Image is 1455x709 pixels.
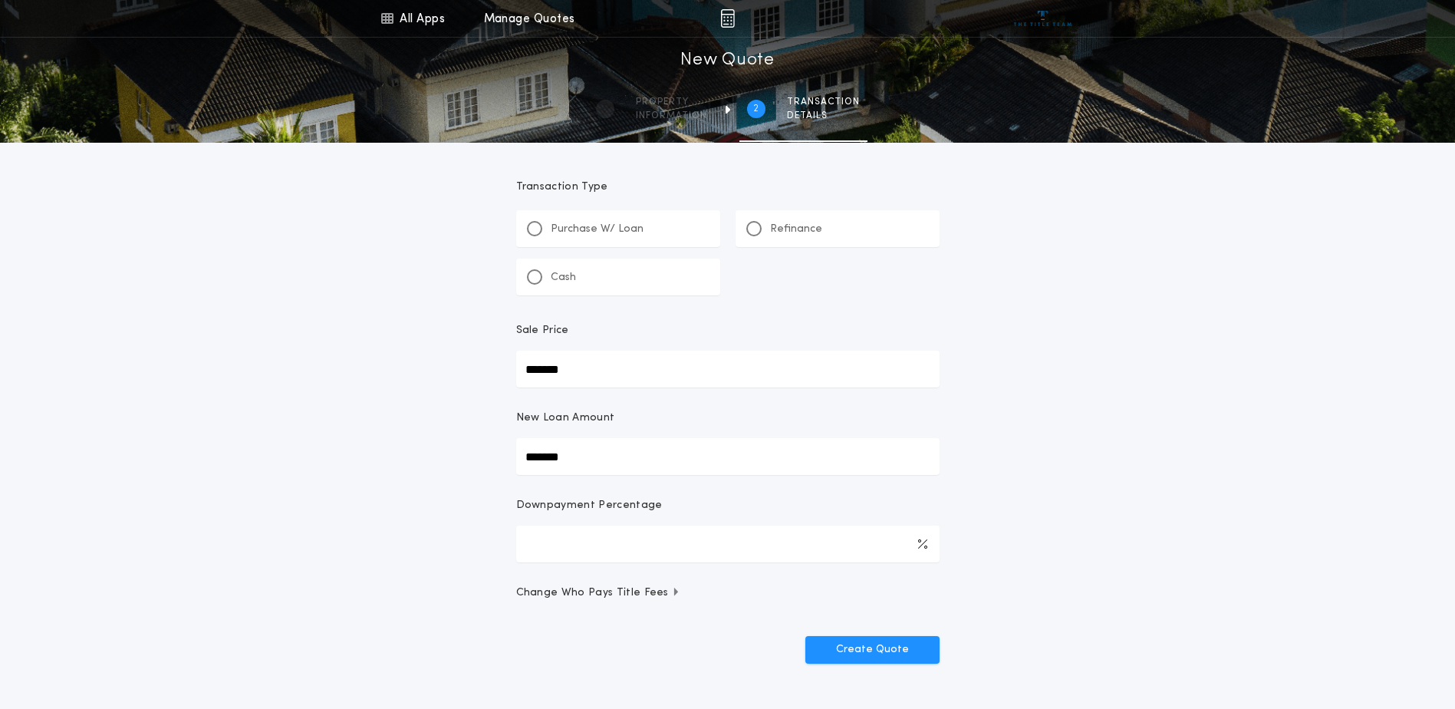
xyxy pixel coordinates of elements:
input: New Loan Amount [516,438,940,475]
h1: New Quote [680,48,774,73]
span: details [787,110,860,122]
p: Refinance [770,222,822,237]
h2: 2 [753,103,759,115]
input: Downpayment Percentage [516,526,940,562]
p: Sale Price [516,323,569,338]
input: Sale Price [516,351,940,387]
p: Purchase W/ Loan [551,222,644,237]
img: img [720,9,735,28]
span: information [636,110,707,122]
p: Downpayment Percentage [516,498,663,513]
button: Change Who Pays Title Fees [516,585,940,601]
span: Change Who Pays Title Fees [516,585,681,601]
img: vs-icon [1014,11,1071,26]
p: Cash [551,270,576,285]
button: Create Quote [805,636,940,664]
span: Property [636,96,707,108]
p: New Loan Amount [516,411,615,426]
span: Transaction [787,96,860,108]
p: Transaction Type [516,180,940,195]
